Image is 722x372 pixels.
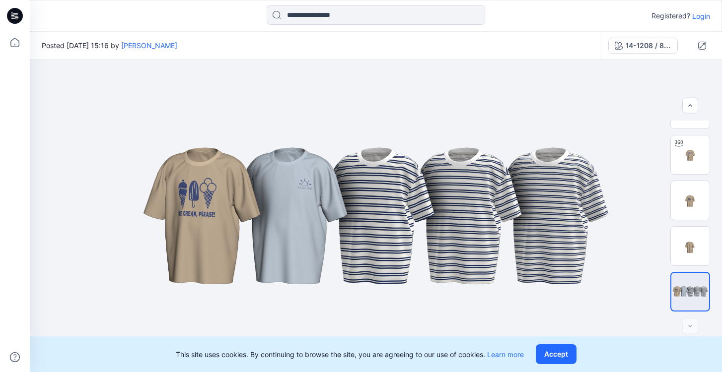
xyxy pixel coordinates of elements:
[42,40,177,51] span: Posted [DATE] 15:16 by
[626,40,671,51] div: 14-1208 / 8159-00
[176,349,524,360] p: This site uses cookies. By continuing to browse the site, you are agreeing to our use of cookies.
[536,344,577,364] button: Accept
[651,10,690,22] p: Registered?
[128,67,624,365] img: eyJhbGciOiJIUzI1NiIsImtpZCI6IjAiLCJzbHQiOiJzZXMiLCJ0eXAiOiJKV1QifQ.eyJkYXRhIjp7InR5cGUiOiJzdG9yYW...
[608,38,678,54] button: 14-1208 / 8159-00
[121,41,177,50] a: [PERSON_NAME]
[692,11,710,21] p: Login
[671,280,709,303] img: All colorways
[487,350,524,359] a: Learn more
[671,227,710,265] img: Back
[671,135,710,174] img: Turntable
[671,181,710,220] img: Front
